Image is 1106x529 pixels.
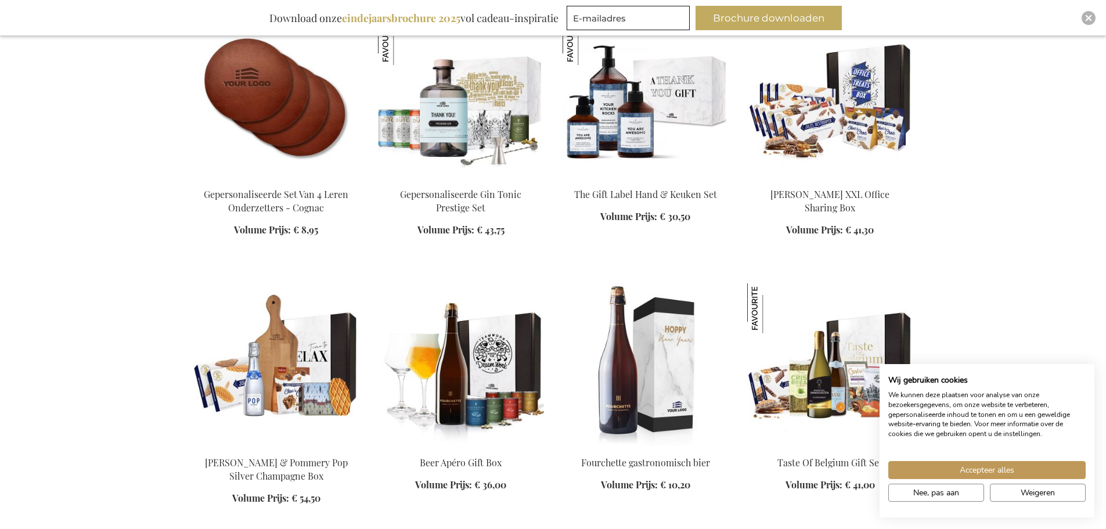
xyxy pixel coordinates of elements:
[378,173,544,184] a: Personalised Gin Tonic Prestige Set Gepersonaliseerde Gin Tonic Prestige Set
[563,173,729,184] a: The Gift Label Hand & Kitchen Set The Gift Label Hand & Keuken Set
[888,461,1086,479] button: Accepteer alle cookies
[193,173,359,184] a: Gepersonaliseerde Set Van 4 Leren Onderzetters - Cognac
[660,478,690,491] span: € 10,20
[747,441,913,452] a: Taste Of Belgium Gift Set Taste Of Belgium Gift Set
[193,441,359,452] a: Sweet Delights & Pommery Pop Silver Champagne Box
[786,478,875,492] a: Volume Prijs: € 41,00
[786,478,842,491] span: Volume Prijs:
[888,375,1086,386] h2: Wij gebruiken cookies
[777,456,882,469] a: Taste Of Belgium Gift Set
[563,15,613,65] img: The Gift Label Hand & Keuken Set
[563,441,729,452] a: Fourchette beer 75 cl
[960,464,1014,476] span: Accepteer alles
[264,6,564,30] div: Download onze vol cadeau-inspiratie
[786,224,843,236] span: Volume Prijs:
[415,478,472,491] span: Volume Prijs:
[417,224,505,237] a: Volume Prijs: € 43,75
[696,6,842,30] button: Brochure downloaden
[563,283,729,446] img: Fourchette beer 75 cl
[747,283,797,333] img: Taste Of Belgium Gift Set
[232,492,289,504] span: Volume Prijs:
[1085,15,1092,21] img: Close
[193,283,359,446] img: Sweet Delights & Pommery Pop Silver Champagne Box
[378,15,428,65] img: Gepersonaliseerde Gin Tonic Prestige Set
[205,456,348,482] a: [PERSON_NAME] & Pommery Pop Silver Champagne Box
[1082,11,1096,25] div: Close
[193,15,359,178] img: Gepersonaliseerde Set Van 4 Leren Onderzetters - Cognac
[1021,487,1055,499] span: Weigeren
[477,224,505,236] span: € 43,75
[770,188,889,214] a: [PERSON_NAME] XXL Office Sharing Box
[601,478,690,492] a: Volume Prijs: € 10,20
[232,492,320,505] a: Volume Prijs: € 54,50
[342,11,460,25] b: eindejaarsbrochure 2025
[747,283,913,446] img: Taste Of Belgium Gift Set
[888,484,984,502] button: Pas cookie voorkeuren aan
[563,15,729,178] img: The Gift Label Hand & Kitchen Set
[888,390,1086,439] p: We kunnen deze plaatsen voor analyse van onze bezoekersgegevens, om onze website te verbeteren, g...
[600,210,657,222] span: Volume Prijs:
[913,487,959,499] span: Nee, pas aan
[567,6,693,34] form: marketing offers and promotions
[574,188,717,200] a: The Gift Label Hand & Keuken Set
[378,441,544,452] a: Beer Apéro Gift Box
[293,224,318,236] span: € 8,95
[415,478,506,492] a: Volume Prijs: € 36,00
[291,492,320,504] span: € 54,50
[234,224,318,237] a: Volume Prijs: € 8,95
[420,456,502,469] a: Beer Apéro Gift Box
[567,6,690,30] input: E-mailadres
[234,224,291,236] span: Volume Prijs:
[747,15,913,178] img: Jules Destrooper XXL Office Sharing Box
[786,224,874,237] a: Volume Prijs: € 41,30
[747,173,913,184] a: Jules Destrooper XXL Office Sharing Box
[990,484,1086,502] button: Alle cookies weigeren
[601,478,658,491] span: Volume Prijs:
[378,283,544,446] img: Beer Apéro Gift Box
[600,210,690,224] a: Volume Prijs: € 30,50
[400,188,521,214] a: Gepersonaliseerde Gin Tonic Prestige Set
[845,224,874,236] span: € 41,30
[474,478,506,491] span: € 36,00
[417,224,474,236] span: Volume Prijs:
[581,456,710,469] a: Fourchette gastronomisch bier
[378,15,544,178] img: Personalised Gin Tonic Prestige Set
[204,188,348,214] a: Gepersonaliseerde Set Van 4 Leren Onderzetters - Cognac
[845,478,875,491] span: € 41,00
[660,210,690,222] span: € 30,50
